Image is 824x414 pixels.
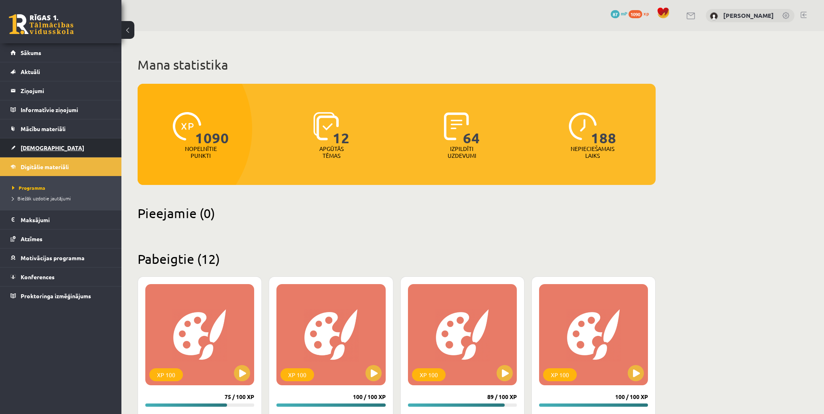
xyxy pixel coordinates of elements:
[21,49,41,56] span: Sākums
[149,368,183,381] div: XP 100
[21,273,55,280] span: Konferences
[313,112,339,140] img: icon-learned-topics-4a711ccc23c960034f471b6e78daf4a3bad4a20eaf4de84257b87e66633f6470.svg
[11,119,111,138] a: Mācību materiāli
[11,248,111,267] a: Motivācijas programma
[138,251,656,267] h2: Pabeigtie (12)
[185,145,217,159] p: Nopelnītie punkti
[21,235,42,242] span: Atzīmes
[591,112,616,145] span: 188
[21,81,111,100] legend: Ziņojumi
[11,287,111,305] a: Proktoringa izmēģinājums
[11,210,111,229] a: Maksājumi
[195,112,229,145] span: 1090
[463,112,480,145] span: 64
[21,100,111,119] legend: Informatīvie ziņojumi
[611,10,620,18] span: 87
[21,68,40,75] span: Aktuāli
[138,205,656,221] h2: Pieejamie (0)
[611,10,627,17] a: 87 mP
[11,81,111,100] a: Ziņojumi
[280,368,314,381] div: XP 100
[11,62,111,81] a: Aktuāli
[723,11,774,19] a: [PERSON_NAME]
[543,368,577,381] div: XP 100
[21,254,85,261] span: Motivācijas programma
[21,144,84,151] span: [DEMOGRAPHIC_DATA]
[643,10,649,17] span: xp
[12,184,113,191] a: Programma
[9,14,74,34] a: Rīgas 1. Tālmācības vidusskola
[571,145,614,159] p: Nepieciešamais laiks
[21,163,69,170] span: Digitālie materiāli
[412,368,446,381] div: XP 100
[629,10,642,18] span: 1090
[21,210,111,229] legend: Maksājumi
[444,112,469,140] img: icon-completed-tasks-ad58ae20a441b2904462921112bc710f1caf180af7a3daa7317a5a94f2d26646.svg
[12,195,113,202] a: Biežāk uzdotie jautājumi
[12,185,45,191] span: Programma
[11,100,111,119] a: Informatīvie ziņojumi
[21,292,91,299] span: Proktoringa izmēģinājums
[21,125,66,132] span: Mācību materiāli
[333,112,350,145] span: 12
[446,145,478,159] p: Izpildīti uzdevumi
[12,195,71,202] span: Biežāk uzdotie jautājumi
[11,138,111,157] a: [DEMOGRAPHIC_DATA]
[621,10,627,17] span: mP
[11,268,111,286] a: Konferences
[11,229,111,248] a: Atzīmes
[11,157,111,176] a: Digitālie materiāli
[138,57,656,73] h1: Mana statistika
[629,10,653,17] a: 1090 xp
[569,112,597,140] img: icon-clock-7be60019b62300814b6bd22b8e044499b485619524d84068768e800edab66f18.svg
[316,145,347,159] p: Apgūtās tēmas
[173,112,201,140] img: icon-xp-0682a9bc20223a9ccc6f5883a126b849a74cddfe5390d2b41b4391c66f2066e7.svg
[11,43,111,62] a: Sākums
[710,12,718,20] img: Gatis Frišmanis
